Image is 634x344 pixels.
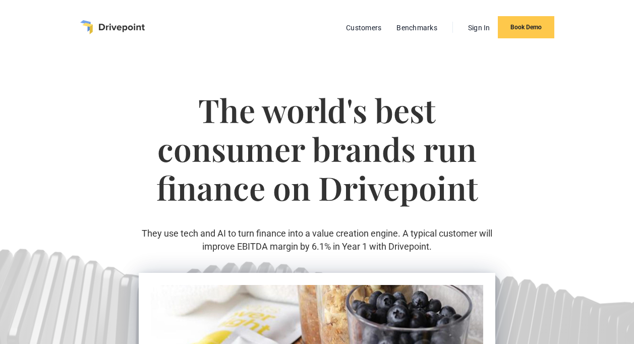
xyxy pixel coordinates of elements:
[498,16,554,38] a: Book Demo
[80,20,145,34] a: home
[463,21,495,34] a: Sign In
[139,227,495,252] p: They use tech and AI to turn finance into a value creation engine. A typical customer will improv...
[341,21,386,34] a: Customers
[391,21,442,34] a: Benchmarks
[139,91,495,227] h1: The world's best consumer brands run finance on Drivepoint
